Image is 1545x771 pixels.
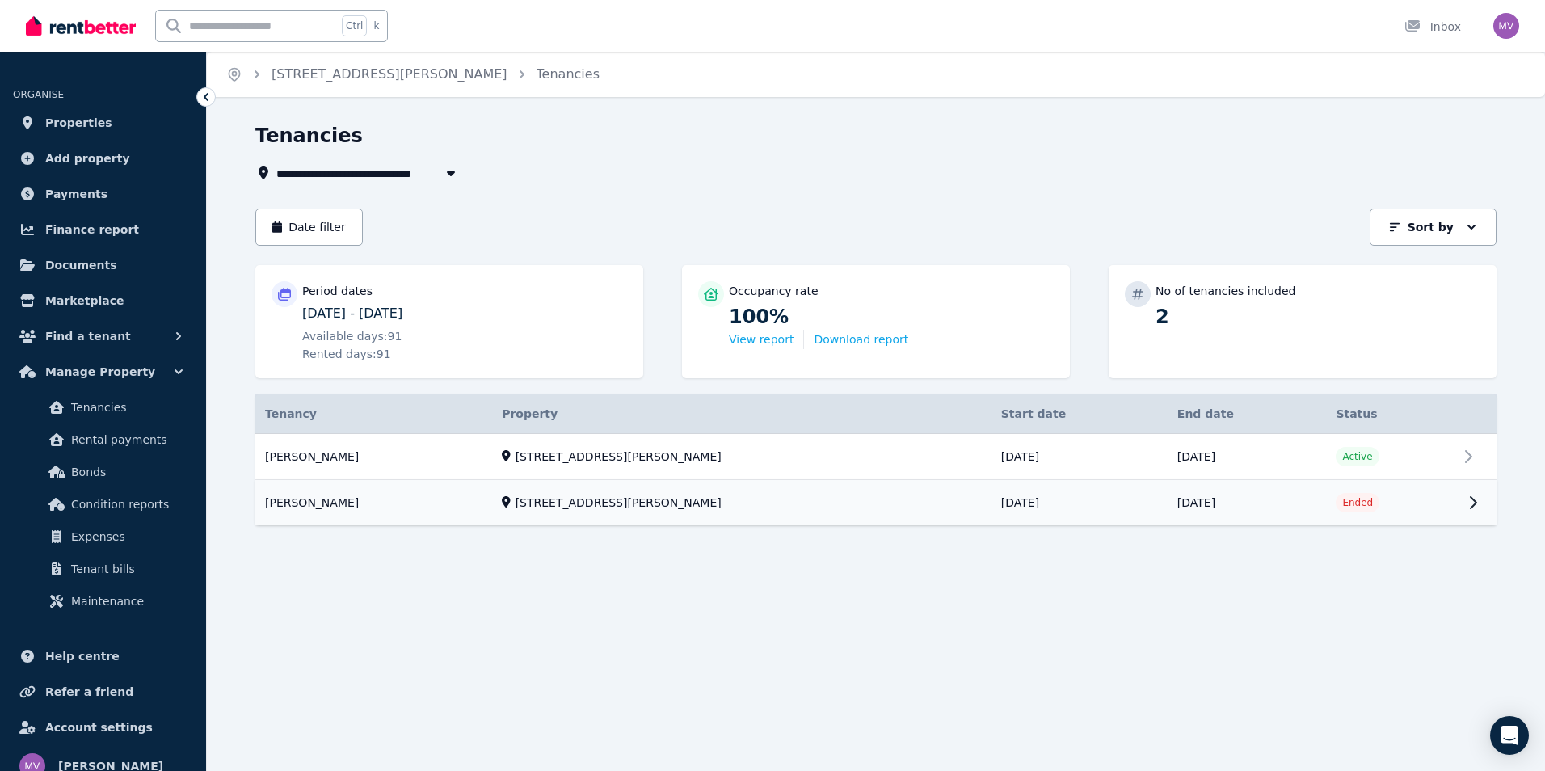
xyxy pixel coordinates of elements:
span: Finance report [45,220,139,239]
p: 2 [1156,304,1480,330]
span: Ctrl [342,15,367,36]
a: Finance report [13,213,193,246]
span: Tenancies [71,398,180,417]
button: Download report [814,331,908,348]
span: Manage Property [45,362,155,381]
a: Maintenance [19,585,187,617]
a: Tenancies [19,391,187,423]
span: ORGANISE [13,89,64,100]
span: Find a tenant [45,327,131,346]
a: Documents [13,249,193,281]
span: Rented days: 91 [302,346,391,362]
a: Tenant bills [19,553,187,585]
div: Inbox [1404,19,1461,35]
a: Account settings [13,711,193,744]
div: Open Intercom Messenger [1490,716,1529,755]
span: Payments [45,184,107,204]
p: No of tenancies included [1156,283,1295,299]
span: Add property [45,149,130,168]
span: Tenancies [537,65,600,84]
span: k [373,19,379,32]
td: [DATE] [991,480,1168,526]
span: Maintenance [71,592,180,611]
th: End date [1168,394,1327,434]
span: Tenant bills [71,559,180,579]
th: Status [1326,394,1458,434]
a: Condition reports [19,488,187,520]
a: View details for Bert Galapia [255,481,1497,526]
p: [DATE] - [DATE] [302,304,627,323]
a: Refer a friend [13,676,193,708]
img: Marisa Vecchio [1493,13,1519,39]
span: Refer a friend [45,682,133,701]
span: Expenses [71,527,180,546]
button: Manage Property [13,356,193,388]
span: Condition reports [71,495,180,514]
span: Help centre [45,647,120,666]
a: Properties [13,107,193,139]
a: Add property [13,142,193,175]
td: [DATE] [1168,480,1327,526]
a: Bonds [19,456,187,488]
span: Properties [45,113,112,133]
span: Bonds [71,462,180,482]
a: Marketplace [13,284,193,317]
button: View report [729,331,794,348]
h1: Tenancies [255,123,363,149]
span: Documents [45,255,117,275]
th: Property [492,394,991,434]
p: Occupancy rate [729,283,819,299]
span: Available days: 91 [302,328,402,344]
nav: Breadcrumb [207,52,619,97]
span: Marketplace [45,291,124,310]
a: View details for Samuel Mccloskey [255,434,1497,480]
p: Sort by [1408,219,1454,235]
span: Account settings [45,718,153,737]
button: Date filter [255,209,363,246]
a: Expenses [19,520,187,553]
a: Help centre [13,640,193,672]
a: Payments [13,178,193,210]
button: Sort by [1370,209,1497,246]
span: Tenancy [265,406,317,422]
p: Period dates [302,283,373,299]
p: 100% [729,304,1054,330]
th: Start date [991,394,1168,434]
a: Rental payments [19,423,187,456]
img: RentBetter [26,14,136,38]
a: [STREET_ADDRESS][PERSON_NAME] [272,66,507,82]
button: Find a tenant [13,320,193,352]
span: Rental payments [71,430,180,449]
